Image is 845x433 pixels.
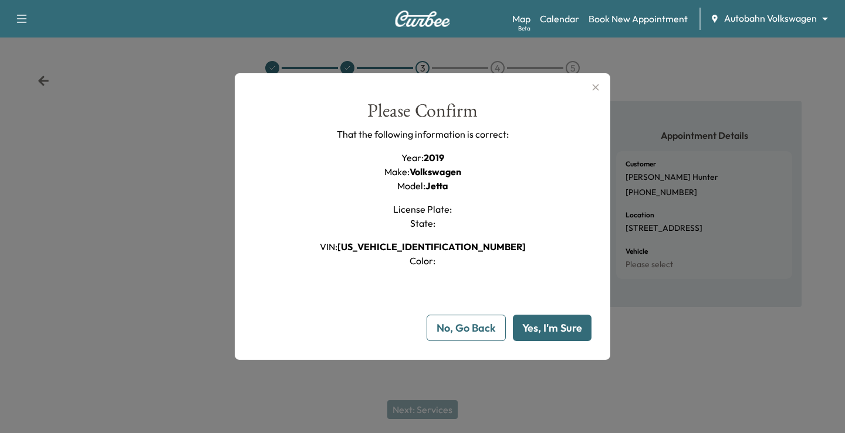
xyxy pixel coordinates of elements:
[337,127,509,141] p: That the following information is correct:
[320,240,526,254] h1: VIN :
[367,101,478,128] div: Please Confirm
[394,11,451,27] img: Curbee Logo
[410,254,435,268] h1: Color :
[410,166,461,178] span: Volkswagen
[384,165,461,179] h1: Make :
[410,216,435,230] h1: State :
[427,315,506,341] button: No, Go Back
[724,12,817,25] span: Autobahn Volkswagen
[540,12,579,26] a: Calendar
[518,24,530,33] div: Beta
[425,180,448,192] span: Jetta
[337,241,526,253] span: [US_VEHICLE_IDENTIFICATION_NUMBER]
[424,152,444,163] span: 2019
[589,12,688,26] a: Book New Appointment
[397,179,448,193] h1: Model :
[513,315,591,341] button: Yes, I'm Sure
[393,202,452,216] h1: License Plate :
[401,151,444,165] h1: Year :
[512,12,530,26] a: MapBeta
